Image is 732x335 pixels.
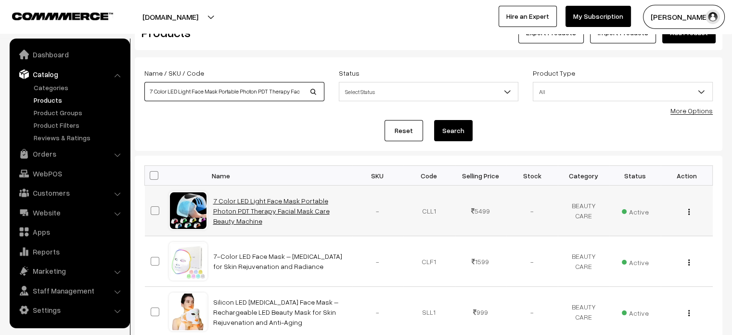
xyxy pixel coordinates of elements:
[12,223,127,241] a: Apps
[403,186,455,236] td: CLL1
[352,236,403,287] td: -
[661,166,712,186] th: Action
[31,82,127,93] a: Categories
[688,209,690,215] img: Menu
[144,68,204,78] label: Name / SKU / Code
[670,107,713,115] a: More Options
[12,301,127,319] a: Settings
[565,6,631,27] a: My Subscription
[31,107,127,118] a: Product Groups
[706,10,720,24] img: user
[499,6,557,27] a: Hire an Expert
[339,82,519,101] span: Select Status
[622,255,649,268] span: Active
[506,166,558,186] th: Stock
[558,186,609,236] td: BEAUTY CARE
[339,68,360,78] label: Status
[12,46,127,63] a: Dashboard
[434,120,473,141] button: Search
[31,95,127,105] a: Products
[622,204,649,217] span: Active
[12,184,127,201] a: Customers
[533,83,712,100] span: All
[558,166,609,186] th: Category
[12,13,113,20] img: COMMMERCE
[31,120,127,130] a: Product Filters
[12,262,127,280] a: Marketing
[213,298,338,326] a: Silicon LED [MEDICAL_DATA] Face Mask – Rechargeable LED Beauty Mask for Skin Rejuvenation and Ant...
[12,204,127,221] a: Website
[643,5,725,29] button: [PERSON_NAME]
[12,243,127,260] a: Reports
[352,166,403,186] th: SKU
[455,166,506,186] th: Selling Price
[144,82,324,101] input: Name / SKU / Code
[12,165,127,182] a: WebPOS
[506,236,558,287] td: -
[688,310,690,316] img: Menu
[12,145,127,162] a: Orders
[533,82,713,101] span: All
[403,166,455,186] th: Code
[455,236,506,287] td: 1599
[31,133,127,143] a: Reviews & Ratings
[533,68,575,78] label: Product Type
[506,186,558,236] td: -
[385,120,423,141] a: Reset
[558,236,609,287] td: BEAUTY CARE
[12,66,127,83] a: Catalog
[339,83,518,100] span: Select Status
[688,259,690,266] img: Menu
[622,306,649,318] span: Active
[12,282,127,299] a: Staff Management
[213,252,342,270] a: 7-Color LED Face Mask – [MEDICAL_DATA] for Skin Rejuvenation and Radiance
[109,5,232,29] button: [DOMAIN_NAME]
[403,236,455,287] td: CLF1
[207,166,352,186] th: Name
[12,10,96,21] a: COMMMERCE
[213,197,330,225] a: 7 Color LED Light Face Mask Portable Photon PDT Therapy Facial Mask Care Beauty Machine
[455,186,506,236] td: 5499
[609,166,661,186] th: Status
[352,186,403,236] td: -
